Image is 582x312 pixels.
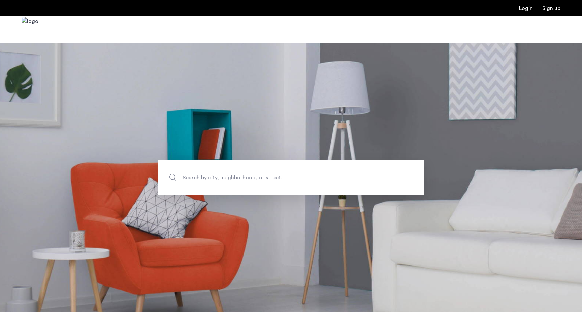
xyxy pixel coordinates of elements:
a: Login [519,6,533,11]
a: Registration [542,6,560,11]
img: logo [22,17,38,42]
a: Cazamio Logo [22,17,38,42]
input: Apartment Search [158,160,424,195]
span: Search by city, neighborhood, or street. [183,173,368,182]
